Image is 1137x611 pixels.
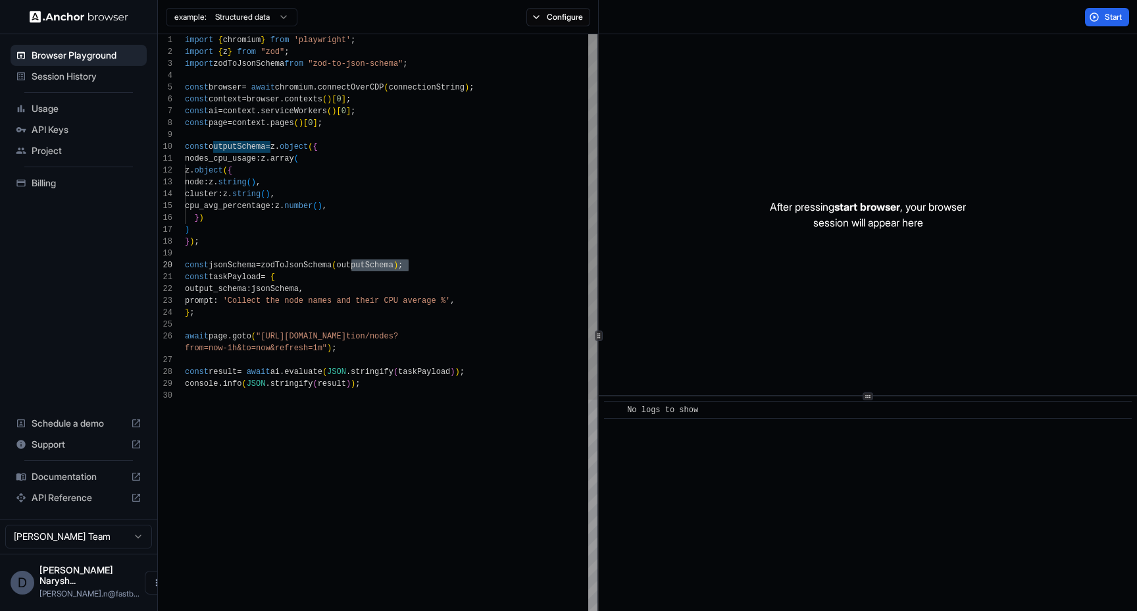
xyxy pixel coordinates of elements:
[11,571,34,595] div: D
[218,190,222,199] span: :
[32,102,141,115] span: Usage
[251,178,256,187] span: )
[32,144,141,157] span: Project
[299,119,303,128] span: )
[32,470,126,483] span: Documentation
[11,413,147,434] div: Schedule a demo
[469,83,474,92] span: ;
[341,95,346,104] span: ]
[270,273,275,282] span: {
[1085,8,1129,26] button: Start
[158,93,172,105] div: 6
[351,367,393,377] span: stringify
[185,344,327,353] span: from=now-1h&to=now&refresh=1m"
[308,119,313,128] span: 0
[158,366,172,378] div: 28
[261,154,265,163] span: z
[32,438,126,451] span: Support
[158,165,172,176] div: 12
[194,237,199,246] span: ;
[39,589,139,598] span: dmytro.n@fastbackrefunds.com
[158,105,172,117] div: 7
[313,83,317,92] span: .
[284,95,322,104] span: contexts
[158,248,172,259] div: 19
[145,571,168,595] button: Open menu
[185,83,209,92] span: const
[256,332,346,341] span: "[URL][DOMAIN_NAME]
[11,466,147,487] div: Documentation
[158,295,172,307] div: 23
[185,47,213,57] span: import
[223,47,228,57] span: z
[284,367,322,377] span: evaluate
[213,296,218,305] span: :
[270,190,275,199] span: ,
[158,82,172,93] div: 5
[275,142,280,151] span: .
[209,142,265,151] span: outputSchema
[265,190,270,199] span: )
[232,332,251,341] span: goto
[346,379,351,388] span: )
[398,261,403,270] span: ;
[185,95,209,104] span: const
[247,379,266,388] span: JSON
[294,36,351,45] span: 'playwright'
[11,119,147,140] div: API Keys
[346,367,351,377] span: .
[346,107,351,116] span: ]
[247,95,280,104] span: browser
[32,123,141,136] span: API Keys
[158,307,172,319] div: 24
[218,47,222,57] span: {
[261,47,284,57] span: "zod"
[270,119,294,128] span: pages
[185,201,270,211] span: cpu_avg_percentage
[336,261,393,270] span: outputSchema
[351,107,355,116] span: ;
[251,332,256,341] span: (
[318,379,346,388] span: result
[11,98,147,119] div: Usage
[189,237,194,246] span: )
[158,212,172,224] div: 16
[308,142,313,151] span: (
[11,66,147,87] div: Session History
[223,166,228,175] span: (
[294,119,299,128] span: (
[11,434,147,455] div: Support
[223,379,242,388] span: info
[11,173,147,194] div: Billing
[247,284,251,294] span: :
[32,176,141,190] span: Billing
[280,142,308,151] span: object
[185,273,209,282] span: const
[332,95,336,104] span: [
[460,367,465,377] span: ;
[158,58,172,70] div: 3
[280,95,284,104] span: .
[189,166,194,175] span: .
[241,379,246,388] span: (
[32,70,141,83] span: Session History
[247,178,251,187] span: (
[185,190,218,199] span: cluster
[185,367,209,377] span: const
[237,367,241,377] span: =
[313,379,317,388] span: (
[158,331,172,342] div: 26
[32,417,126,430] span: Schedule a demo
[158,354,172,366] div: 27
[185,59,213,68] span: import
[11,487,147,508] div: API Reference
[232,190,261,199] span: string
[11,45,147,66] div: Browser Playground
[185,36,213,45] span: import
[185,379,218,388] span: console
[265,379,270,388] span: .
[270,142,275,151] span: z
[223,190,228,199] span: z
[158,46,172,58] div: 2
[185,107,209,116] span: const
